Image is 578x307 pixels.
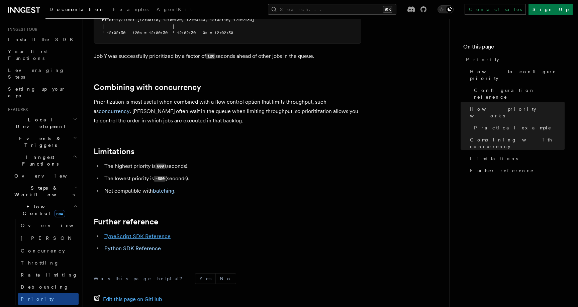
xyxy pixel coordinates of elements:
[465,4,526,15] a: Contact sales
[5,27,37,32] span: Inngest tour
[216,274,236,284] button: No
[463,54,565,66] a: Priority
[467,152,565,165] a: Limitations
[5,114,79,132] button: Local Development
[94,147,134,156] a: Limitations
[99,108,130,114] a: concurrency
[102,162,361,171] li: The highest priority is (seconds).
[5,135,73,148] span: Events & Triggers
[474,124,552,131] span: Practical example
[470,167,534,174] span: Further reference
[8,49,48,61] span: Your first Functions
[45,2,109,19] a: Documentation
[463,43,565,54] h4: On this page
[102,30,233,35] span: └ 12:02:30 - 120s = 12:00:30 └ 12:02:30 - 0s = 12:02:30
[18,245,79,257] a: Concurrency
[474,87,565,100] span: Configuration reference
[467,66,565,84] a: How to configure priority
[50,7,105,12] span: Documentation
[467,165,565,177] a: Further reference
[154,176,166,182] code: -600
[5,132,79,151] button: Events & Triggers
[18,269,79,281] a: Rate limiting
[466,56,499,63] span: Priority
[153,188,174,194] a: batching
[8,86,66,98] span: Setting up your app
[470,155,518,162] span: Limitations
[18,257,79,269] a: Throttling
[5,45,79,64] a: Your first Functions
[14,173,83,179] span: Overview
[8,37,77,42] span: Install the SDK
[21,248,65,253] span: Concurrency
[21,296,54,302] span: Priority
[467,134,565,152] a: Combining with concurrency
[102,17,254,22] span: Priority/Time: [12:00:10, 12:00:30, 12:00:40, 12:02:10, 12:02:30]
[12,201,79,219] button: Flow Controlnew
[467,103,565,122] a: How priority works
[5,33,79,45] a: Install the SDK
[5,64,79,83] a: Leveraging Steps
[5,151,79,170] button: Inngest Functions
[153,2,196,18] a: AgentKit
[5,154,72,167] span: Inngest Functions
[12,219,79,305] div: Flow Controlnew
[8,68,65,80] span: Leveraging Steps
[54,210,65,217] span: new
[268,4,396,15] button: Search...⌘K
[94,52,361,61] p: Job Y was successfully prioritized by a factor of seconds ahead of other jobs in the queue.
[156,164,165,169] code: 600
[18,231,79,245] a: [PERSON_NAME]
[5,83,79,102] a: Setting up your app
[94,83,201,92] a: Combining with concurrency
[471,122,565,134] a: Practical example
[104,233,171,239] a: TypeScript SDK Reference
[12,185,75,198] span: Steps & Workflows
[471,84,565,103] a: Configuration reference
[470,68,565,82] span: How to configure priority
[102,24,175,29] span: │ │
[18,293,79,305] a: Priority
[94,275,187,282] p: Was this page helpful?
[21,235,119,241] span: [PERSON_NAME]
[21,272,78,278] span: Rate limiting
[21,284,69,290] span: Debouncing
[109,2,153,18] a: Examples
[18,219,79,231] a: Overview
[102,186,361,196] li: Not compatible with .
[157,7,192,12] span: AgentKit
[470,136,565,150] span: Combining with concurrency
[104,245,161,251] a: Python SDK Reference
[528,4,573,15] a: Sign Up
[102,174,361,184] li: The lowest priority is (seconds).
[5,107,28,112] span: Features
[21,260,59,266] span: Throttling
[12,203,74,217] span: Flow Control
[195,274,215,284] button: Yes
[18,281,79,293] a: Debouncing
[103,295,162,304] span: Edit this page on GitHub
[94,217,158,226] a: Further reference
[12,182,79,201] button: Steps & Workflows
[206,54,215,59] code: 120
[94,97,361,125] p: Prioritization is most useful when combined with a flow control option that limits throughput, su...
[12,170,79,182] a: Overview
[5,116,73,130] span: Local Development
[113,7,149,12] span: Examples
[438,5,454,13] button: Toggle dark mode
[383,6,392,13] kbd: ⌘K
[21,223,90,228] span: Overview
[470,106,565,119] span: How priority works
[94,295,162,304] a: Edit this page on GitHub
